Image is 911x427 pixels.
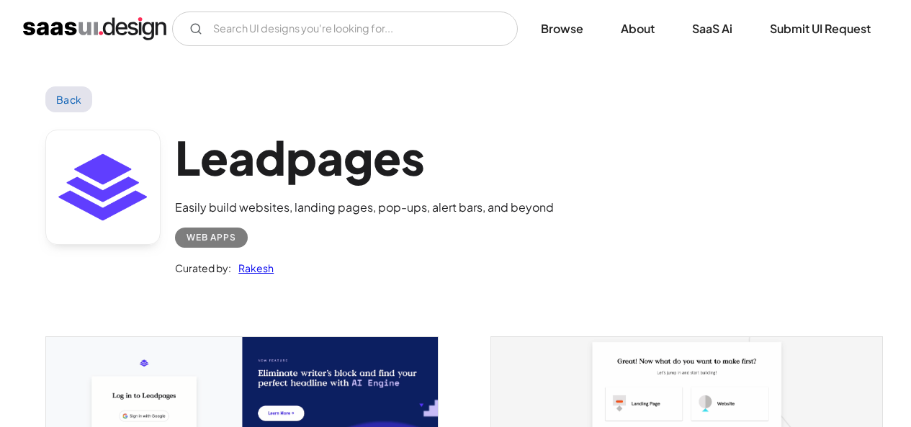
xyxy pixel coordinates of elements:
[175,199,554,216] div: Easily build websites, landing pages, pop-ups, alert bars, and beyond
[603,13,672,45] a: About
[23,17,166,40] a: home
[231,259,274,277] a: Rakesh
[45,86,92,112] a: Back
[675,13,750,45] a: SaaS Ai
[753,13,888,45] a: Submit UI Request
[175,259,231,277] div: Curated by:
[172,12,518,46] input: Search UI designs you're looking for...
[524,13,601,45] a: Browse
[175,130,554,185] h1: Leadpages
[187,229,236,246] div: Web Apps
[172,12,518,46] form: Email Form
